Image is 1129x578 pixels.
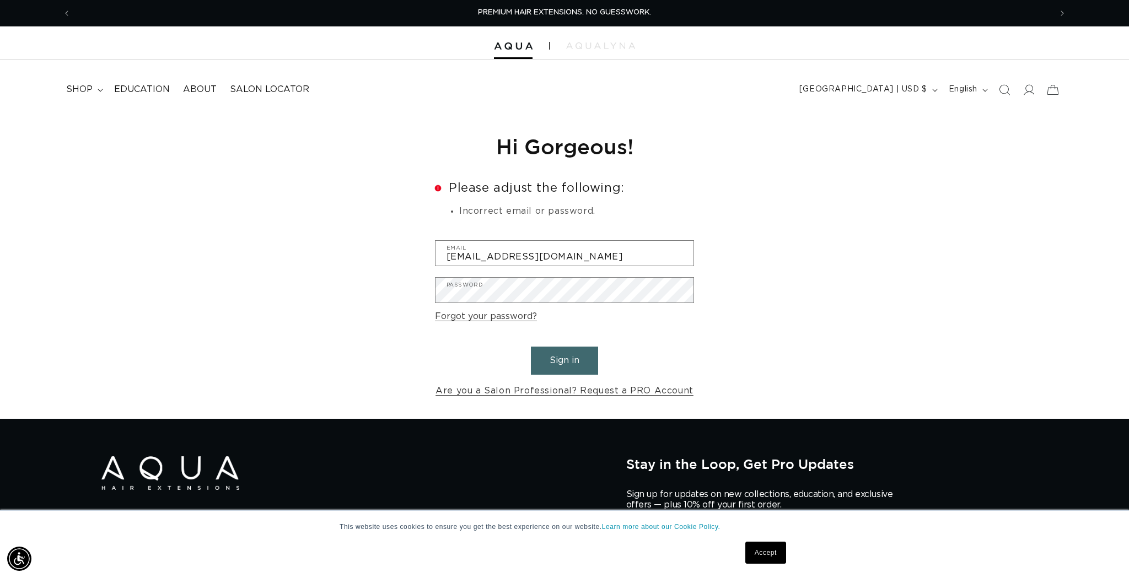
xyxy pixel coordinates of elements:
[1050,3,1074,24] button: Next announcement
[793,79,942,100] button: [GEOGRAPHIC_DATA] | USD $
[992,78,1017,102] summary: Search
[435,309,537,325] a: Forgot your password?
[1074,525,1129,578] iframe: Chat Widget
[459,204,694,219] li: Incorrect email or password.
[55,3,79,24] button: Previous announcement
[107,77,176,102] a: Education
[114,84,170,95] span: Education
[949,84,977,95] span: English
[223,77,316,102] a: Salon Locator
[626,456,1028,472] h2: Stay in the Loop, Get Pro Updates
[435,182,694,194] h2: Please adjust the following:
[745,542,786,564] a: Accept
[183,84,217,95] span: About
[340,522,789,532] p: This website uses cookies to ensure you get the best experience on our website.
[942,79,992,100] button: English
[566,42,635,49] img: aqualyna.com
[176,77,223,102] a: About
[60,77,107,102] summary: shop
[626,489,902,510] p: Sign up for updates on new collections, education, and exclusive offers — plus 10% off your first...
[101,456,239,490] img: Aqua Hair Extensions
[602,523,721,531] a: Learn more about our Cookie Policy.
[494,42,533,50] img: Aqua Hair Extensions
[799,84,927,95] span: [GEOGRAPHIC_DATA] | USD $
[436,383,693,399] a: Are you a Salon Professional? Request a PRO Account
[478,9,651,16] span: PREMIUM HAIR EXTENSIONS. NO GUESSWORK.
[531,347,598,375] button: Sign in
[230,84,309,95] span: Salon Locator
[436,241,693,266] input: Email
[435,133,694,160] h1: Hi Gorgeous!
[7,547,31,571] div: Accessibility Menu
[66,84,93,95] span: shop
